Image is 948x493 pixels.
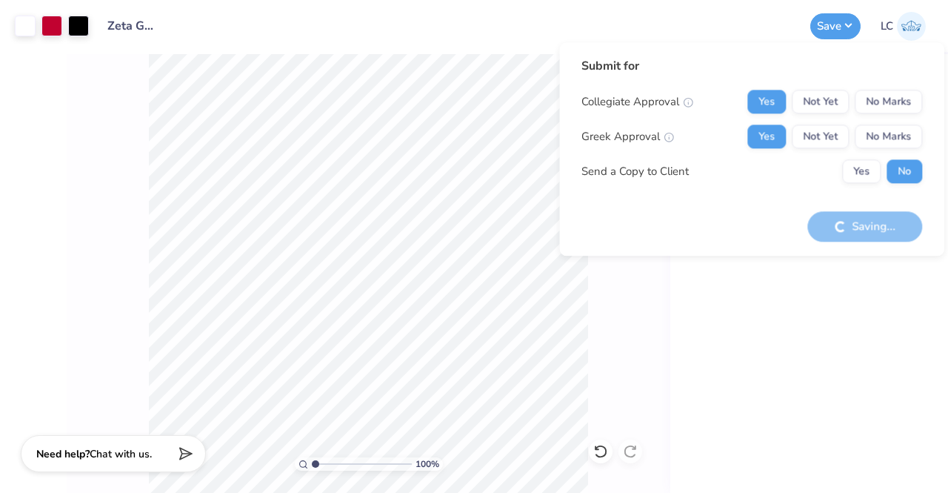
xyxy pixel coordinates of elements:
img: Lacy Cook [897,12,926,41]
button: Yes [842,159,881,183]
div: Submit for [581,57,922,75]
button: No Marks [855,125,922,148]
div: Greek Approval [581,128,674,145]
button: No [887,159,922,183]
div: Send a Copy to Client [581,163,689,180]
div: Collegiate Approval [581,93,693,110]
button: Not Yet [792,125,849,148]
strong: Need help? [36,447,90,461]
button: Yes [747,90,786,113]
button: Yes [747,125,786,148]
button: Not Yet [792,90,849,113]
button: No Marks [855,90,922,113]
span: Chat with us. [90,447,152,461]
input: Untitled Design [96,11,169,41]
span: 100 % [415,457,439,471]
span: LC [881,18,893,35]
a: LC [881,12,926,41]
button: Save [810,13,861,39]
